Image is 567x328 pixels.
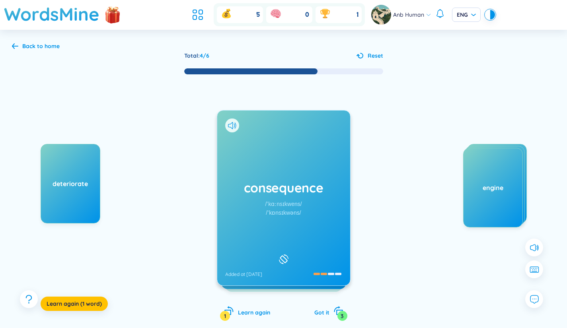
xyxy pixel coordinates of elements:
div: 1 [220,311,230,321]
img: avatar [371,5,391,25]
span: 1 [357,10,359,19]
div: Back to home [22,42,60,50]
span: ENG [457,11,476,19]
button: Learn again (1 word) [41,297,108,311]
span: Total : [184,52,200,59]
span: 0 [305,10,309,19]
h1: consequence [225,179,342,196]
span: 4 / 6 [200,52,209,59]
span: Learn again (1 word) [47,300,102,308]
img: flashSalesIcon.a7f4f837.png [105,2,121,26]
div: 3 [337,311,347,321]
div: /ˈkɒnsɪkwəns/ [266,208,301,217]
button: Reset [357,51,383,60]
span: Reset [368,51,383,60]
span: 5 [256,10,260,19]
div: /ˈkɑːnsɪkwens/ [265,200,302,208]
a: Back to home [12,43,60,50]
span: Anb Human [393,10,424,19]
div: Added at [DATE] [225,271,262,278]
span: rotate-right [333,306,343,316]
span: Learn again [238,309,270,316]
div: deteriorate [41,179,100,188]
span: rotate-left [224,306,234,316]
button: question [20,290,38,308]
span: question [24,294,34,304]
a: avatar [371,5,393,25]
span: Got it [314,309,329,316]
div: engine [464,183,522,192]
